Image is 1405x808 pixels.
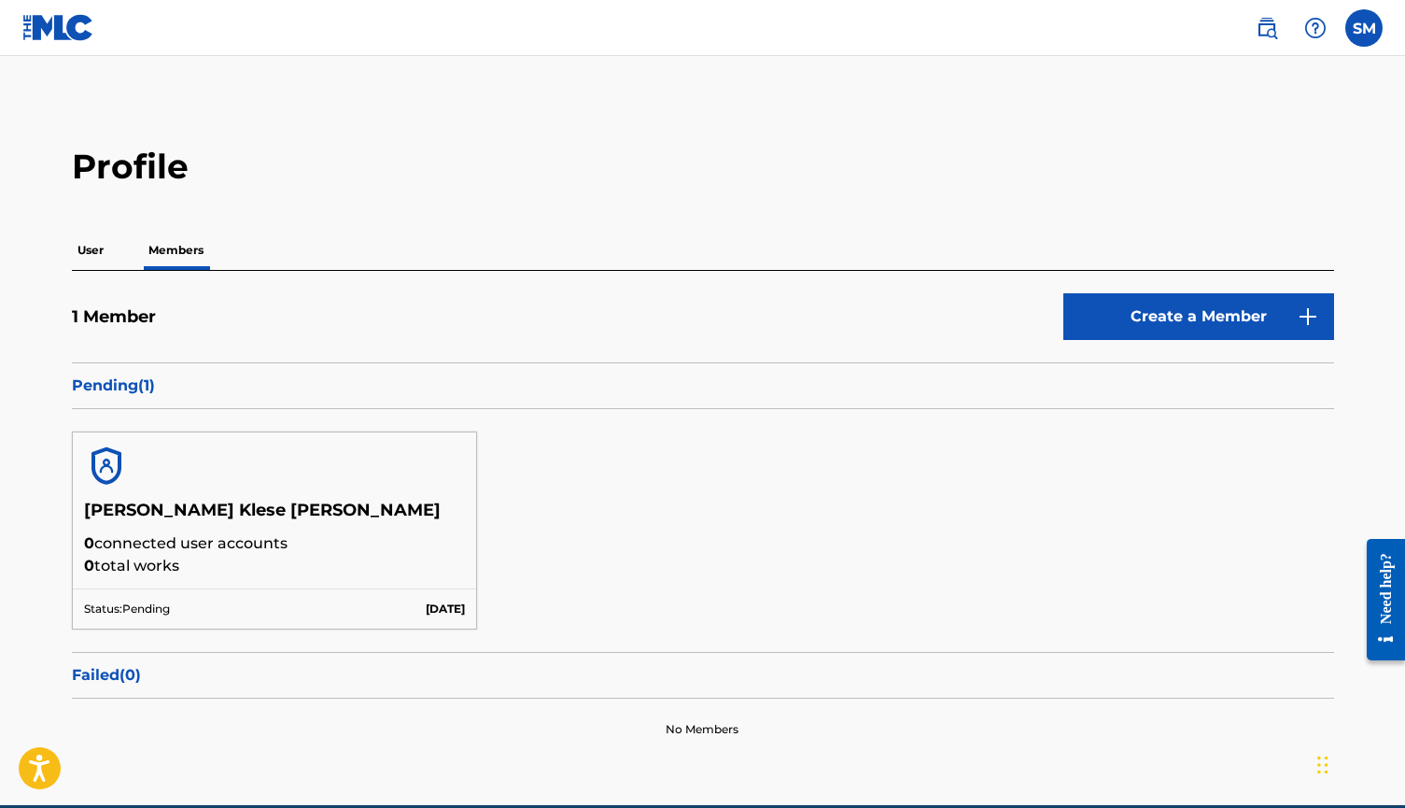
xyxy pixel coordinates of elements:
div: User Menu [1345,9,1383,47]
p: total works [84,555,466,577]
iframe: Resource Center [1353,523,1405,677]
iframe: Chat Widget [1312,718,1405,808]
p: connected user accounts [84,532,466,555]
img: 9d2ae6d4665cec9f34b9.svg [1297,305,1319,328]
p: Pending ( 1 ) [72,375,1334,397]
p: Status: Pending [84,601,170,617]
p: No Members [666,721,738,738]
span: 0 [84,557,94,574]
p: [DATE] [426,601,465,617]
h5: [PERSON_NAME] Klese [PERSON_NAME] [84,500,466,532]
a: Public Search [1248,9,1286,47]
h2: Profile [72,146,1334,188]
a: Create a Member [1063,293,1334,340]
h5: 1 Member [72,306,156,328]
span: 0 [84,534,94,552]
img: MLC Logo [22,14,94,41]
p: User [72,231,109,270]
p: Failed ( 0 ) [72,664,1334,687]
img: search [1256,17,1278,39]
img: help [1304,17,1327,39]
div: Help [1297,9,1334,47]
img: account [84,444,129,489]
p: Members [143,231,209,270]
div: Drag [1317,737,1328,793]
